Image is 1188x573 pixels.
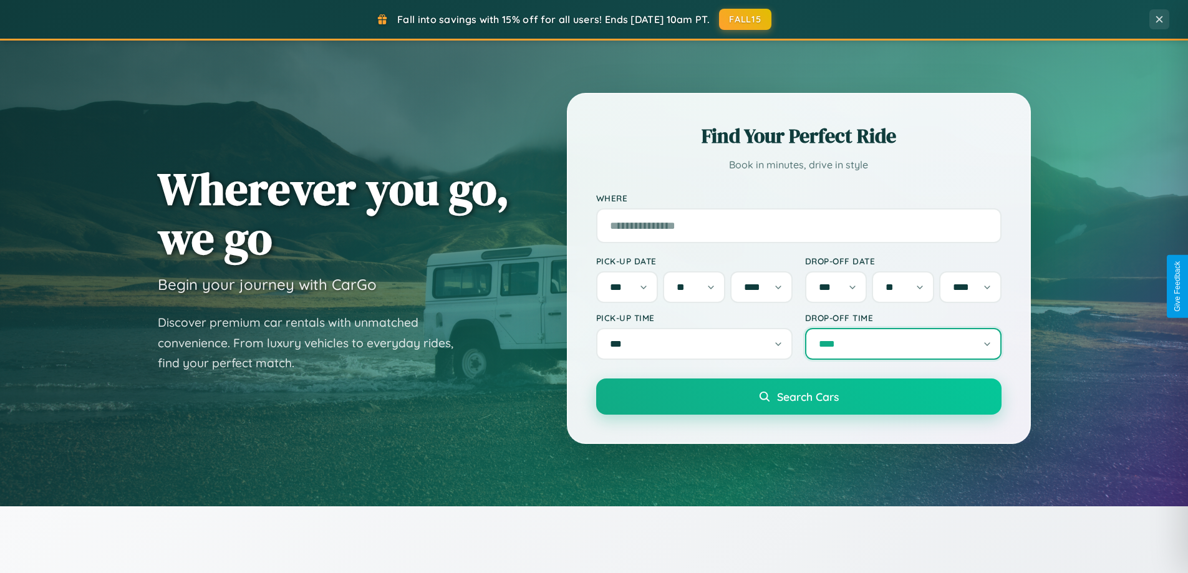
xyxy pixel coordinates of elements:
[777,390,839,403] span: Search Cars
[719,9,771,30] button: FALL15
[158,164,509,262] h1: Wherever you go, we go
[805,312,1002,323] label: Drop-off Time
[805,256,1002,266] label: Drop-off Date
[596,156,1002,174] p: Book in minutes, drive in style
[158,312,470,373] p: Discover premium car rentals with unmatched convenience. From luxury vehicles to everyday rides, ...
[596,122,1002,150] h2: Find Your Perfect Ride
[596,193,1002,203] label: Where
[397,13,710,26] span: Fall into savings with 15% off for all users! Ends [DATE] 10am PT.
[158,275,377,294] h3: Begin your journey with CarGo
[596,256,793,266] label: Pick-up Date
[596,312,793,323] label: Pick-up Time
[1173,261,1182,312] div: Give Feedback
[596,378,1002,415] button: Search Cars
